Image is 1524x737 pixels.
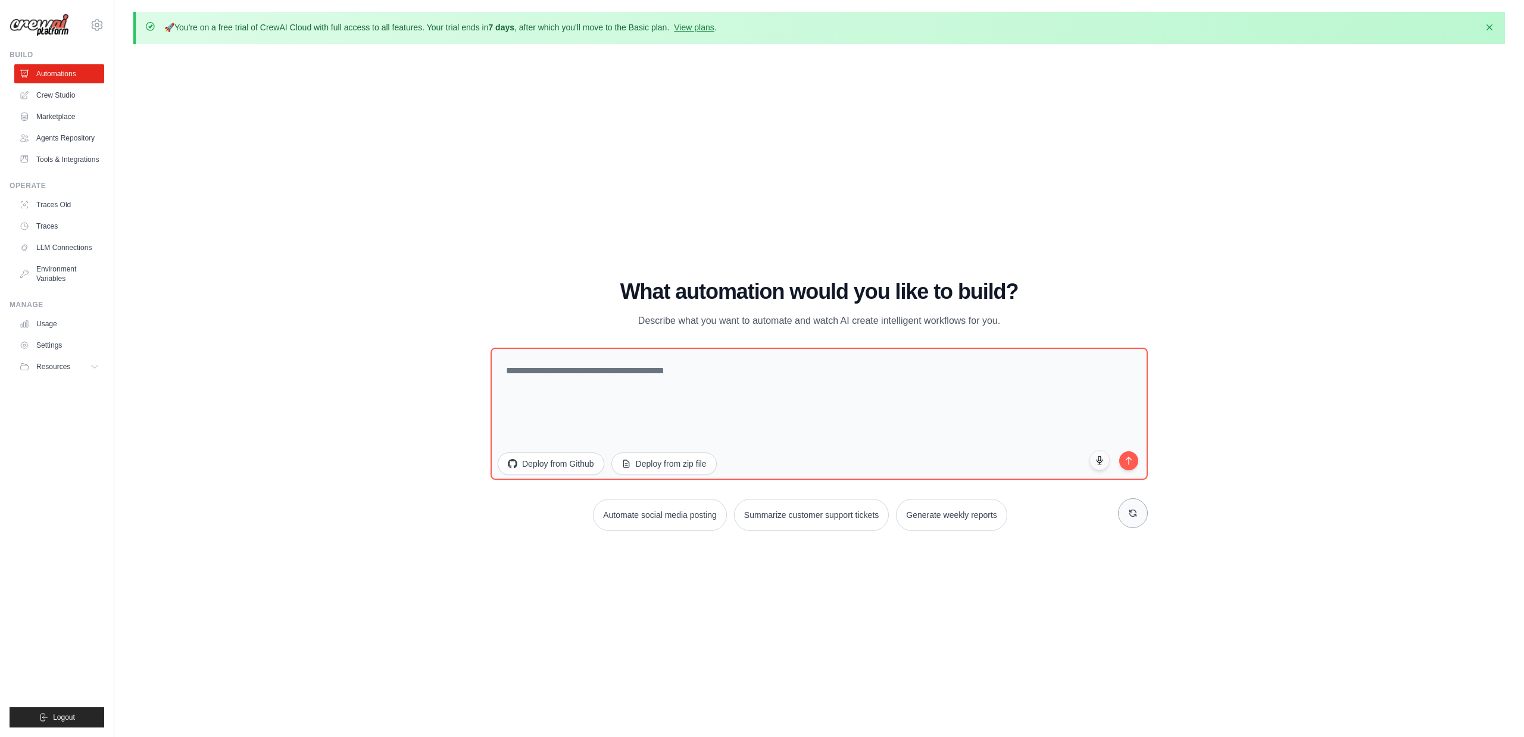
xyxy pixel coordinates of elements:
[164,21,717,33] p: You're on a free trial of CrewAI Cloud with full access to all features. Your trial ends in , aft...
[14,357,104,376] button: Resources
[488,23,514,32] strong: 7 days
[593,499,727,531] button: Automate social media posting
[1464,680,1524,737] iframe: Chat Widget
[10,181,104,191] div: Operate
[14,336,104,355] a: Settings
[14,150,104,169] a: Tools & Integrations
[611,452,717,475] button: Deploy from zip file
[14,64,104,83] a: Automations
[674,23,714,32] a: View plans
[14,195,104,214] a: Traces Old
[14,107,104,126] a: Marketplace
[10,707,104,727] button: Logout
[14,129,104,148] a: Agents Repository
[36,362,70,371] span: Resources
[164,23,174,32] strong: 🚀
[619,313,1019,329] p: Describe what you want to automate and watch AI create intelligent workflows for you.
[14,217,104,236] a: Traces
[14,238,104,257] a: LLM Connections
[10,300,104,310] div: Manage
[14,86,104,105] a: Crew Studio
[14,260,104,288] a: Environment Variables
[10,50,104,60] div: Build
[14,314,104,333] a: Usage
[10,14,69,37] img: Logo
[498,452,604,475] button: Deploy from Github
[896,499,1007,531] button: Generate weekly reports
[734,499,889,531] button: Summarize customer support tickets
[491,280,1148,304] h1: What automation would you like to build?
[53,713,75,722] span: Logout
